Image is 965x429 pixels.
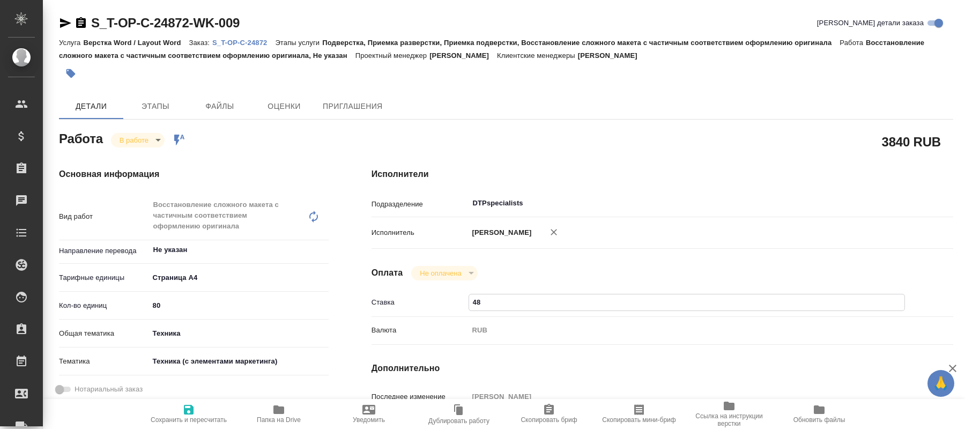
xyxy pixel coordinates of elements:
p: Кол-во единиц [59,300,149,311]
button: 🙏 [927,370,954,397]
button: Скопировать бриф [504,399,594,429]
span: [PERSON_NAME] детали заказа [817,18,924,28]
p: Вид работ [59,211,149,222]
button: Open [323,249,325,251]
span: Скопировать бриф [521,416,577,424]
span: Детали [65,100,117,113]
h2: Работа [59,128,103,147]
p: Направление перевода [59,246,149,256]
p: Заказ: [189,39,212,47]
h2: 3840 RUB [882,132,941,151]
span: Ссылка на инструкции верстки [691,412,768,427]
button: Уведомить [324,399,414,429]
button: Скопировать ссылку для ЯМессенджера [59,17,72,29]
button: Скопировать ссылку [75,17,87,29]
span: Приглашения [323,100,383,113]
span: Файлы [194,100,246,113]
p: Услуга [59,39,83,47]
p: Клиентские менеджеры [497,51,578,60]
p: [PERSON_NAME] [578,51,645,60]
button: Обновить файлы [774,399,864,429]
span: Обновить файлы [793,416,845,424]
a: S_T-OP-C-24872-WK-009 [91,16,240,30]
span: Этапы [130,100,181,113]
button: Дублировать работу [414,399,504,429]
p: [PERSON_NAME] [469,227,532,238]
p: Валюта [372,325,469,336]
div: Страница А4 [149,269,329,287]
p: Подразделение [372,199,469,210]
span: Нотариальный заказ [75,384,143,395]
span: Дублировать работу [428,417,489,425]
p: [PERSON_NAME] [429,51,497,60]
p: S_T-OP-C-24872 [212,39,275,47]
p: Общая тематика [59,328,149,339]
button: Добавить тэг [59,62,83,85]
p: Верстка Word / Layout Word [83,39,189,47]
h4: Основная информация [59,168,329,181]
p: Проектный менеджер [355,51,429,60]
div: Техника [149,324,329,343]
button: В работе [116,136,152,145]
input: Пустое поле [469,389,905,404]
span: Папка на Drive [257,416,301,424]
p: Тематика [59,356,149,367]
p: Тарифные единицы [59,272,149,283]
p: Работа [840,39,866,47]
button: Ссылка на инструкции верстки [684,399,774,429]
div: RUB [469,321,905,339]
input: ✎ Введи что-нибудь [149,298,329,313]
a: S_T-OP-C-24872 [212,38,275,47]
button: Сохранить и пересчитать [144,399,234,429]
p: Исполнитель [372,227,469,238]
p: Подверстка, Приемка разверстки, Приемка подверстки, Восстановление сложного макета с частичным со... [322,39,840,47]
span: Сохранить и пересчитать [151,416,227,424]
p: Этапы услуги [275,39,322,47]
span: 🙏 [932,372,950,395]
button: Open [899,202,901,204]
button: Удалить исполнителя [542,220,566,244]
div: В работе [111,133,165,147]
span: Скопировать мини-бриф [602,416,675,424]
div: В работе [411,266,477,280]
h4: Дополнительно [372,362,953,375]
button: Папка на Drive [234,399,324,429]
p: Последнее изменение [372,391,469,402]
button: Не оплачена [417,269,464,278]
p: Ставка [372,297,469,308]
span: Оценки [258,100,310,113]
span: Уведомить [353,416,385,424]
div: Техника (с элементами маркетинга) [149,352,329,371]
input: ✎ Введи что-нибудь [469,294,904,310]
h4: Исполнители [372,168,953,181]
h4: Оплата [372,267,403,279]
button: Скопировать мини-бриф [594,399,684,429]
